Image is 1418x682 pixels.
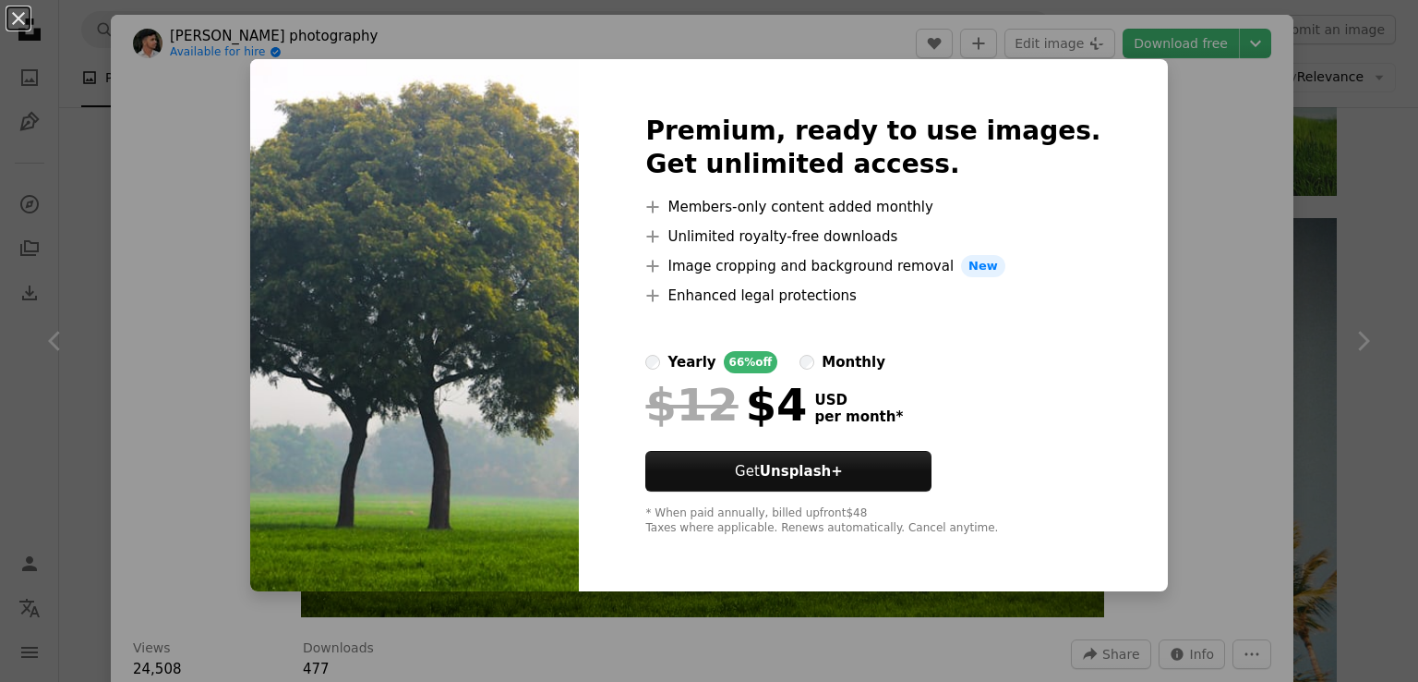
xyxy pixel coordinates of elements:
li: Members-only content added monthly [645,196,1100,218]
span: $12 [645,381,738,429]
div: monthly [822,351,885,373]
button: GetUnsplash+ [645,451,931,492]
h2: Premium, ready to use images. Get unlimited access. [645,115,1100,181]
div: * When paid annually, billed upfront $48 Taxes where applicable. Renews automatically. Cancel any... [645,506,1100,536]
li: Unlimited royalty-free downloads [645,225,1100,248]
strong: Unsplash+ [760,463,843,480]
input: yearly66%off [645,355,660,370]
input: monthly [799,355,814,370]
div: 66% off [724,351,778,373]
span: per month * [814,408,903,425]
div: yearly [667,351,715,373]
div: $4 [645,381,807,429]
li: Image cropping and background removal [645,255,1100,277]
span: USD [814,392,903,408]
span: New [961,255,1005,277]
img: photo-1673321845387-95dbc90264c8 [250,59,579,591]
li: Enhanced legal protections [645,285,1100,307]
